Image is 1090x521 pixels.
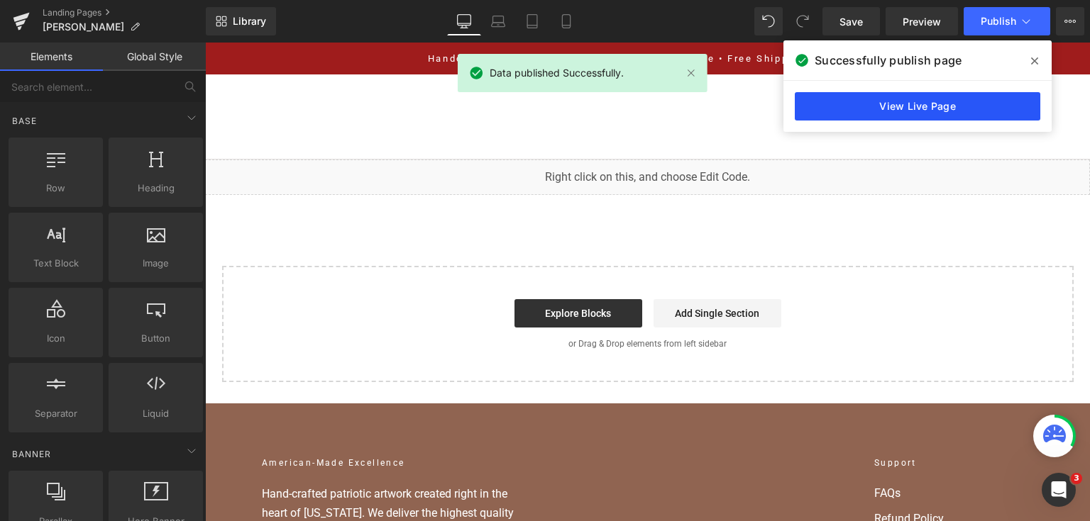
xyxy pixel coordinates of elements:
span: Heading [113,181,199,196]
span: Library [233,15,266,28]
a: Preview [886,7,958,35]
button: Redo [788,7,817,35]
span: Banner [11,447,53,461]
span: Button [113,331,199,346]
span: Data published Successfully. [490,65,624,81]
a: Mobile [549,7,583,35]
button: Publish [964,7,1050,35]
span: Image [113,256,199,271]
span: Text Block [13,256,99,271]
a: FAQs [669,442,828,459]
a: Desktop [447,7,481,35]
a: View Live Page [795,92,1040,121]
p: or Drag & Drop elements from left sidebar [40,296,846,306]
span: Publish [981,16,1016,27]
span: Preview [903,14,941,29]
span: Liquid [113,406,199,421]
span: Row [13,181,99,196]
span: Save [839,14,863,29]
a: Handcrafted in [US_STATE] • 100% American Made • Free Shipping Over $100 [223,11,662,21]
a: Explore Blocks [309,257,437,285]
a: Add Single Section [448,257,576,285]
h2: Support [669,414,828,428]
span: 3 [1071,473,1082,484]
a: Laptop [481,7,515,35]
span: Base [11,114,38,128]
button: More [1056,7,1084,35]
span: Icon [13,331,99,346]
a: Refund Policy [669,468,828,485]
a: Global Style [103,43,206,71]
a: Landing Pages [43,7,206,18]
p: Hand-crafted patriotic artwork created right in the heart of [US_STATE]. We deliver the highest q... [57,442,326,498]
span: Successfully publish page [815,52,962,69]
iframe: Intercom live chat [1042,473,1076,507]
span: [PERSON_NAME] [43,21,124,33]
button: Undo [754,7,783,35]
h2: American-Made Excellence [57,414,326,428]
a: Tablet [515,7,549,35]
span: Separator [13,406,99,421]
a: New Library [206,7,276,35]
